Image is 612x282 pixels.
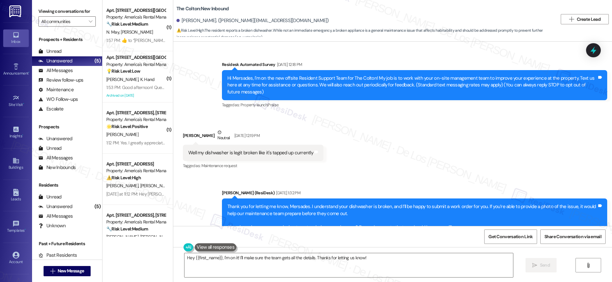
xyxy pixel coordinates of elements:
[106,68,140,74] strong: 💡 Risk Level: Low
[23,101,24,106] span: •
[140,183,172,189] span: [PERSON_NAME]
[38,164,76,171] div: New Inbounds
[38,155,73,161] div: All Messages
[484,230,537,244] button: Get Conversation Link
[183,161,323,170] div: Tagged as:
[38,86,74,93] div: Maintenance
[577,16,600,23] span: Create Lead
[50,269,55,274] i: 
[106,77,140,82] span: [PERSON_NAME]
[106,7,166,14] div: Apt. [STREET_ADDRESS][GEOGRAPHIC_DATA][PERSON_NAME][PERSON_NAME]
[106,167,166,174] div: Property: America's Rental Managers Portfolio
[569,17,574,22] i: 
[532,263,537,268] i: 
[38,106,63,112] div: Escalate
[586,263,591,268] i: 
[544,233,601,240] span: Share Conversation via email
[140,234,172,240] span: [PERSON_NAME]
[233,132,260,139] div: [DATE] 12:19 PM
[222,100,607,109] div: Tagged as:
[106,161,166,167] div: Apt. [STREET_ADDRESS]
[3,187,29,204] a: Leads
[93,202,102,212] div: (5)
[3,124,29,141] a: Insights •
[106,116,166,123] div: Property: America's Rental Managers Portfolio
[184,253,513,277] textarea: Hey {{first_name}}, I'm on it! I'll make sure the team gets all the details. Thanks for letting u...
[540,262,550,269] span: Send
[38,194,61,200] div: Unread
[38,58,72,64] div: Unanswered
[32,240,102,247] div: Past + Future Residents
[176,17,329,24] div: [PERSON_NAME]. ([PERSON_NAME][EMAIL_ADDRESS][DOMAIN_NAME])
[488,233,533,240] span: Get Conversation Link
[38,203,72,210] div: Unanswered
[140,77,154,82] span: K. Hand
[540,230,606,244] button: Share Conversation via email
[106,92,166,100] div: Archived on [DATE]
[106,21,148,27] strong: 🔧 Risk Level: Medium
[106,140,255,146] div: 1:12 PM: Yes. I greatly appreciate the fast responses and the quick repairs as well.
[106,132,138,137] span: [PERSON_NAME]
[241,102,268,108] span: Property launch ,
[41,16,86,27] input: All communities
[25,227,26,232] span: •
[526,258,557,272] button: Send
[3,250,29,267] a: Account
[188,149,313,156] div: Well my dishwasher is legit broken like it's tapped up currently
[89,19,92,24] i: 
[32,124,102,130] div: Prospects
[38,67,73,74] div: All Messages
[183,129,323,145] div: [PERSON_NAME]
[38,77,83,84] div: Review follow-ups
[3,93,29,110] a: Site Visit •
[22,133,23,137] span: •
[275,61,302,68] div: [DATE] 12:18 PM
[106,226,148,232] strong: 🔧 Risk Level: Medium
[32,182,102,189] div: Residents
[274,189,300,196] div: [DATE] 1:32 PM
[106,109,166,116] div: Apt. [STREET_ADDRESS], [STREET_ADDRESS]
[201,163,237,168] span: Maintenance request
[106,183,140,189] span: [PERSON_NAME]
[44,266,91,276] button: New Message
[561,14,609,24] button: Create Lead
[106,191,434,197] div: [DATE] at 11:12 PM: Hey [PERSON_NAME] and [PERSON_NAME], we appreciate your text! We'll be back a...
[176,27,558,41] span: : The resident reports a broken dishwasher. While not an immediate emergency, a broken appliance ...
[3,155,29,173] a: Buildings
[38,6,96,16] label: Viewing conversations for
[38,135,72,142] div: Unanswered
[106,54,166,61] div: Apt. [STREET_ADDRESS][GEOGRAPHIC_DATA][STREET_ADDRESS]
[106,14,166,20] div: Property: America's Rental Managers Portfolio
[3,29,29,47] a: Inbox
[216,129,231,142] div: Neutral
[106,124,148,129] strong: 🌟 Risk Level: Positive
[38,213,73,220] div: All Messages
[38,48,61,55] div: Unread
[106,85,390,90] div: 1:53 PM: Good afternoon! Question! I been meaning to ask this! Can we get a courtesy carpet clean...
[3,218,29,236] a: Templates •
[222,61,607,70] div: Residesk Automated Survey
[227,75,597,95] div: Hi Mersades, I'm on the new offsite Resident Support Team for The Colton! My job is to work with ...
[268,102,278,108] span: Praise
[176,5,229,12] b: The Colton: New Inbound
[222,189,607,198] div: [PERSON_NAME] (ResiDesk)
[106,234,140,240] span: [PERSON_NAME]
[93,56,102,66] div: (5)
[38,96,78,103] div: WO Follow-ups
[38,252,77,259] div: Past Residents
[106,212,166,219] div: Apt. [STREET_ADDRESS], [STREET_ADDRESS]
[106,61,166,68] div: Property: America's Rental Managers Portfolio
[227,203,597,231] div: Thank you for letting me know, Mersades. I understand your dishwasher is broken, and I’ll be happ...
[9,5,22,17] img: ResiDesk Logo
[32,36,102,43] div: Prospects + Residents
[106,175,141,181] strong: ⚠️ Risk Level: High
[38,222,66,229] div: Unknown
[106,29,121,35] span: N. May
[38,145,61,152] div: Unread
[121,29,153,35] span: [PERSON_NAME]
[176,28,204,33] strong: ⚠️ Risk Level: High
[58,268,84,274] span: New Message
[106,219,166,225] div: Property: America's Rental Managers Portfolio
